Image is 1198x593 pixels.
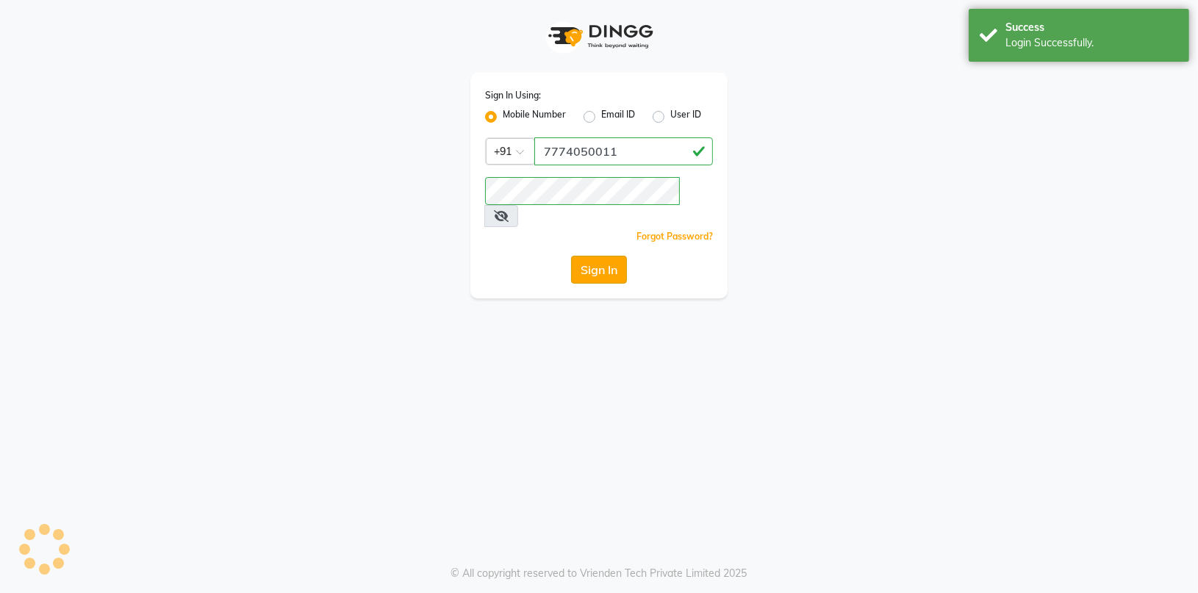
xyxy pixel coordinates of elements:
input: Username [485,177,680,205]
label: Sign In Using: [485,89,541,102]
a: Forgot Password? [636,231,713,242]
input: Username [534,137,713,165]
img: logo1.svg [540,15,658,58]
div: Success [1005,20,1178,35]
div: Login Successfully. [1005,35,1178,51]
label: User ID [670,108,701,126]
label: Email ID [601,108,635,126]
label: Mobile Number [503,108,566,126]
button: Sign In [571,256,627,284]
